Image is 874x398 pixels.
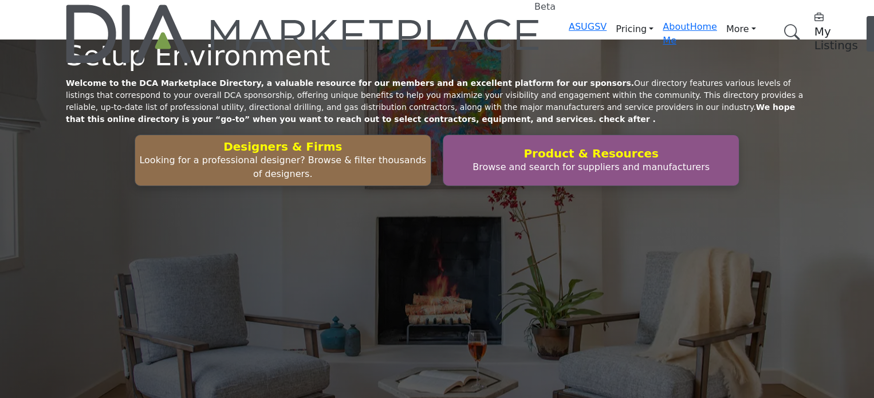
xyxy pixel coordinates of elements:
[66,103,795,124] strong: We hope that this online directory is your “go-to” when you want to reach out to select contracto...
[534,1,556,12] h6: Beta
[139,153,427,181] p: Looking for a professional designer? Browse & filter thousands of designers.
[443,135,739,186] button: Product & Resources Browse and search for suppliers and manufacturers
[717,20,765,38] a: More
[135,135,431,186] button: Designers & Firms Looking for a professional designer? Browse & filter thousands of designers.
[569,21,607,32] a: ASUGSV
[607,20,663,38] a: Pricing
[66,77,808,125] p: Our directory features various levels of listings that correspond to your overall DCA sponsorship...
[772,17,808,48] a: Search
[66,5,541,63] img: Site Logo
[814,25,858,52] h5: My Listings
[66,5,541,63] a: Beta
[447,160,735,174] p: Browse and search for suppliers and manufacturers
[814,11,858,52] div: My Listings
[663,21,690,46] a: About Me
[139,140,427,153] h2: Designers & Firms
[690,21,717,32] a: Home
[447,147,735,160] h2: Product & Resources
[66,78,634,88] strong: Welcome to the DCA Marketplace Directory, a valuable resource for our members and an excellent pl...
